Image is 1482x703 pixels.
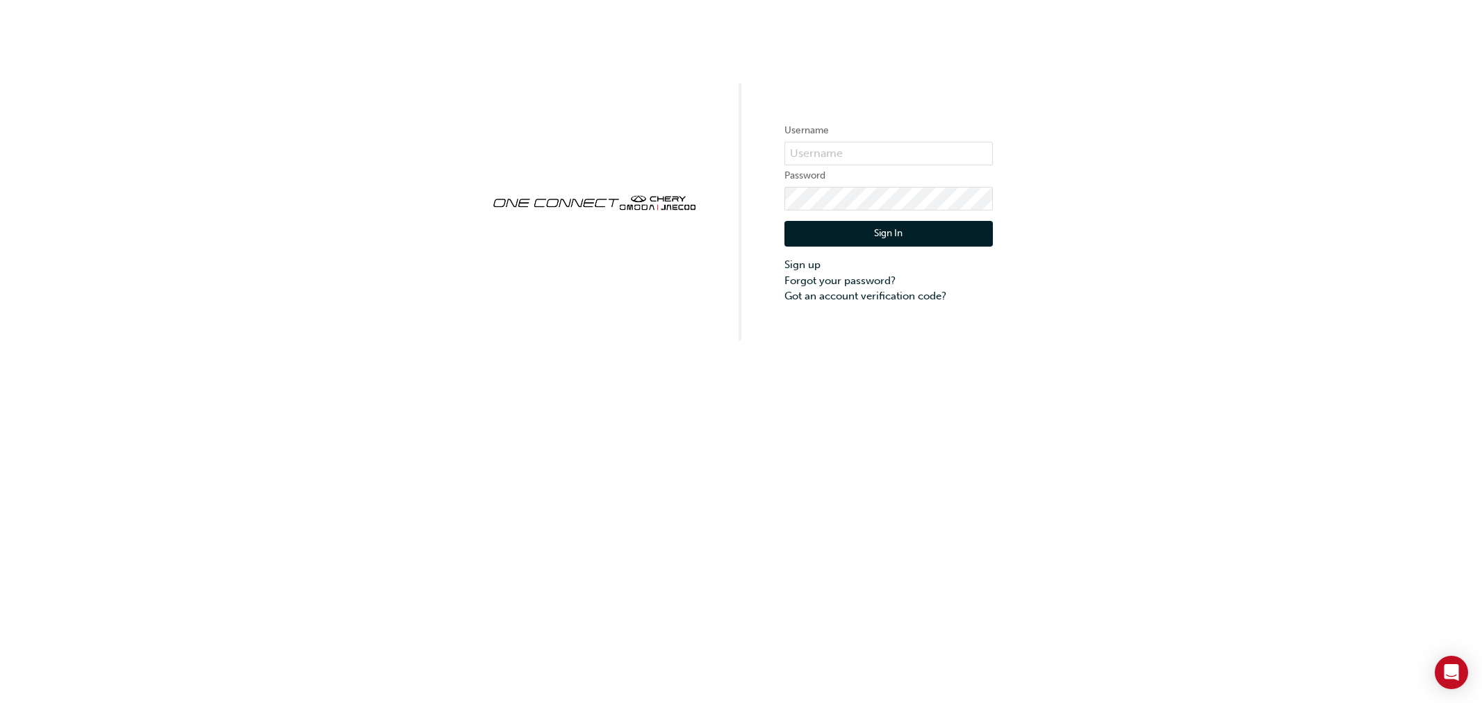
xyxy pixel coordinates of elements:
input: Username [784,142,993,165]
button: Sign In [784,221,993,247]
a: Got an account verification code? [784,288,993,304]
div: Open Intercom Messenger [1435,656,1468,689]
label: Password [784,167,993,184]
a: Sign up [784,257,993,273]
a: Forgot your password? [784,273,993,289]
img: oneconnect [490,183,698,220]
label: Username [784,122,993,139]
